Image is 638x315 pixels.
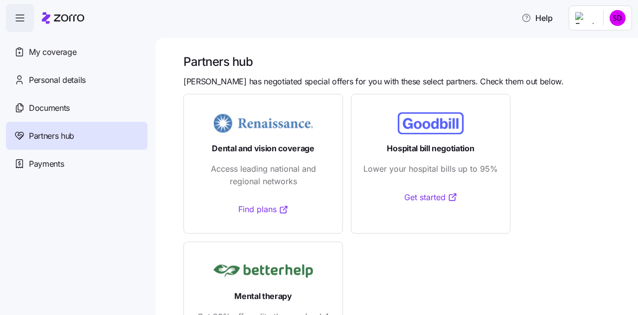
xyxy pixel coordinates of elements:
[212,142,315,155] span: Dental and vision coverage
[6,38,148,66] a: My coverage
[575,12,595,24] img: Employer logo
[404,191,458,204] a: Get started
[363,163,498,175] span: Lower your hospital bills up to 95%
[29,74,86,86] span: Personal details
[6,122,148,150] a: Partners hub
[29,130,74,142] span: Partners hub
[196,163,330,188] span: Access leading national and regional networks
[6,150,148,178] a: Payments
[29,46,76,58] span: My coverage
[234,290,292,303] span: Mental therapy
[29,158,64,170] span: Payments
[513,8,561,28] button: Help
[610,10,626,26] img: d1e9aa9e8c8fc98fcef87fdfd3b0059f
[6,66,148,94] a: Personal details
[6,94,148,122] a: Documents
[238,203,289,216] a: Find plans
[183,75,564,88] span: [PERSON_NAME] has negotiated special offers for you with these select partners. Check them out be...
[521,12,553,24] span: Help
[29,102,70,114] span: Documents
[387,142,474,155] span: Hospital bill negotiation
[183,54,624,69] h1: Partners hub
